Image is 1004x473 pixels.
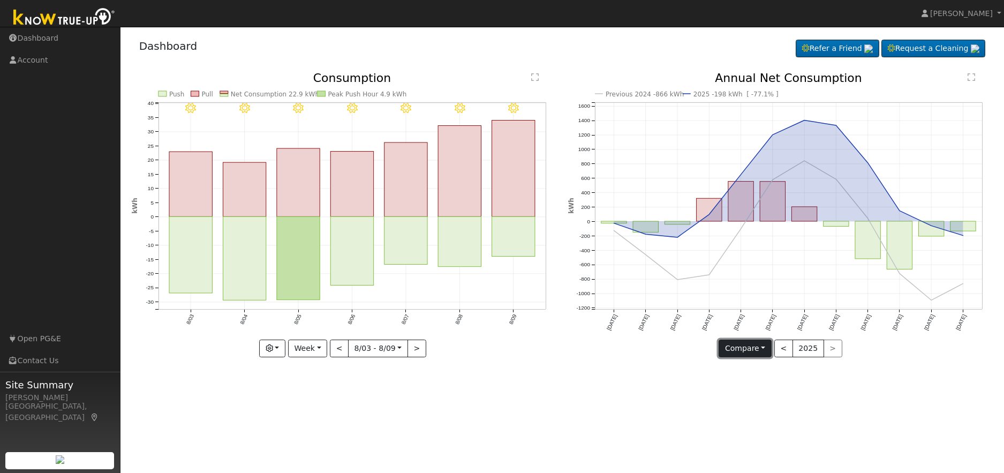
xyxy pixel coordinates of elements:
[169,152,212,216] rect: onclick=""
[897,209,902,213] circle: onclick=""
[824,221,849,226] rect: onclick=""
[637,313,650,331] text: [DATE]
[492,217,535,257] rect: onclick=""
[707,213,711,217] circle: onclick=""
[834,177,838,182] circle: onclick=""
[579,247,590,253] text: -400
[288,340,327,358] button: Week
[401,103,411,114] i: 8/07 - Clear
[601,221,626,223] rect: onclick=""
[147,143,154,149] text: 25
[802,159,806,163] circle: onclick=""
[147,186,154,192] text: 10
[313,71,391,85] text: Consumption
[693,91,779,98] text: 2025 -198 kWh [ -77.1% ]
[293,103,304,114] i: 8/05 - Clear
[223,162,266,216] rect: onclick=""
[185,103,196,114] i: 8/03 - Clear
[881,40,985,58] a: Request a Cleaning
[633,221,658,232] rect: onclick=""
[348,340,408,358] button: 8/03 - 8/09
[231,91,319,98] text: Net Consumption 22.9 kWh
[330,340,349,358] button: <
[738,227,743,231] circle: onclick=""
[961,282,965,286] circle: onclick=""
[146,285,154,291] text: -25
[146,299,154,305] text: -30
[576,291,590,297] text: -1000
[56,455,64,464] img: retrieve
[579,233,590,239] text: -200
[765,313,777,331] text: [DATE]
[438,217,481,267] rect: onclick=""
[328,91,407,98] text: Peak Push Hour 4.9 kWh
[8,6,120,30] img: Know True-Up
[930,224,934,228] circle: onclick=""
[147,115,154,121] text: 35
[771,133,775,137] circle: onclick=""
[508,103,519,114] i: 8/09 - Clear
[728,182,753,222] rect: onclick=""
[796,313,809,331] text: [DATE]
[643,232,647,237] circle: onclick=""
[277,217,320,301] rect: onclick=""
[669,313,682,331] text: [DATE]
[131,198,139,214] text: kWh
[407,340,426,358] button: >
[707,273,711,277] circle: onclick=""
[578,132,590,138] text: 1200
[455,103,465,114] i: 8/08 - Clear
[5,378,115,392] span: Site Summary
[828,313,840,331] text: [DATE]
[239,313,248,326] text: 8/04
[384,217,427,265] rect: onclick=""
[401,313,410,326] text: 8/07
[277,148,320,216] rect: onclick=""
[169,91,185,98] text: Push
[147,129,154,134] text: 30
[792,340,824,358] button: 2025
[346,313,356,326] text: 8/06
[239,103,250,114] i: 8/04 - Clear
[147,100,154,106] text: 40
[347,103,358,114] i: 8/06 - Clear
[665,221,690,224] rect: onclick=""
[719,340,772,358] button: Compare
[675,278,680,282] circle: onclick=""
[139,40,198,52] a: Dashboard
[864,44,873,53] img: retrieve
[606,91,684,98] text: Previous 2024 -866 kWh
[147,157,154,163] text: 20
[146,243,154,249] text: -10
[866,216,870,221] circle: onclick=""
[579,262,590,268] text: -600
[771,178,775,182] circle: onclick=""
[930,9,993,18] span: [PERSON_NAME]
[774,340,793,358] button: <
[169,217,212,294] rect: onclick=""
[892,313,904,331] text: [DATE]
[961,234,965,238] circle: onclick=""
[971,44,979,53] img: retrieve
[897,272,902,276] circle: onclick=""
[330,152,373,217] rect: onclick=""
[146,257,154,262] text: -15
[612,229,616,233] circle: onclick=""
[802,118,806,123] circle: onclick=""
[147,171,154,177] text: 15
[149,228,154,234] text: -5
[606,313,618,331] text: [DATE]
[581,161,590,167] text: 800
[834,123,838,127] circle: onclick=""
[581,204,590,210] text: 200
[715,71,862,85] text: Annual Net Consumption
[587,219,590,224] text: 0
[612,221,616,226] circle: onclick=""
[90,413,100,422] a: Map
[150,214,154,220] text: 0
[675,236,680,240] circle: onclick=""
[791,207,817,221] rect: onclick=""
[643,253,647,257] circle: onclick=""
[201,91,213,98] text: Pull
[223,217,266,301] rect: onclick=""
